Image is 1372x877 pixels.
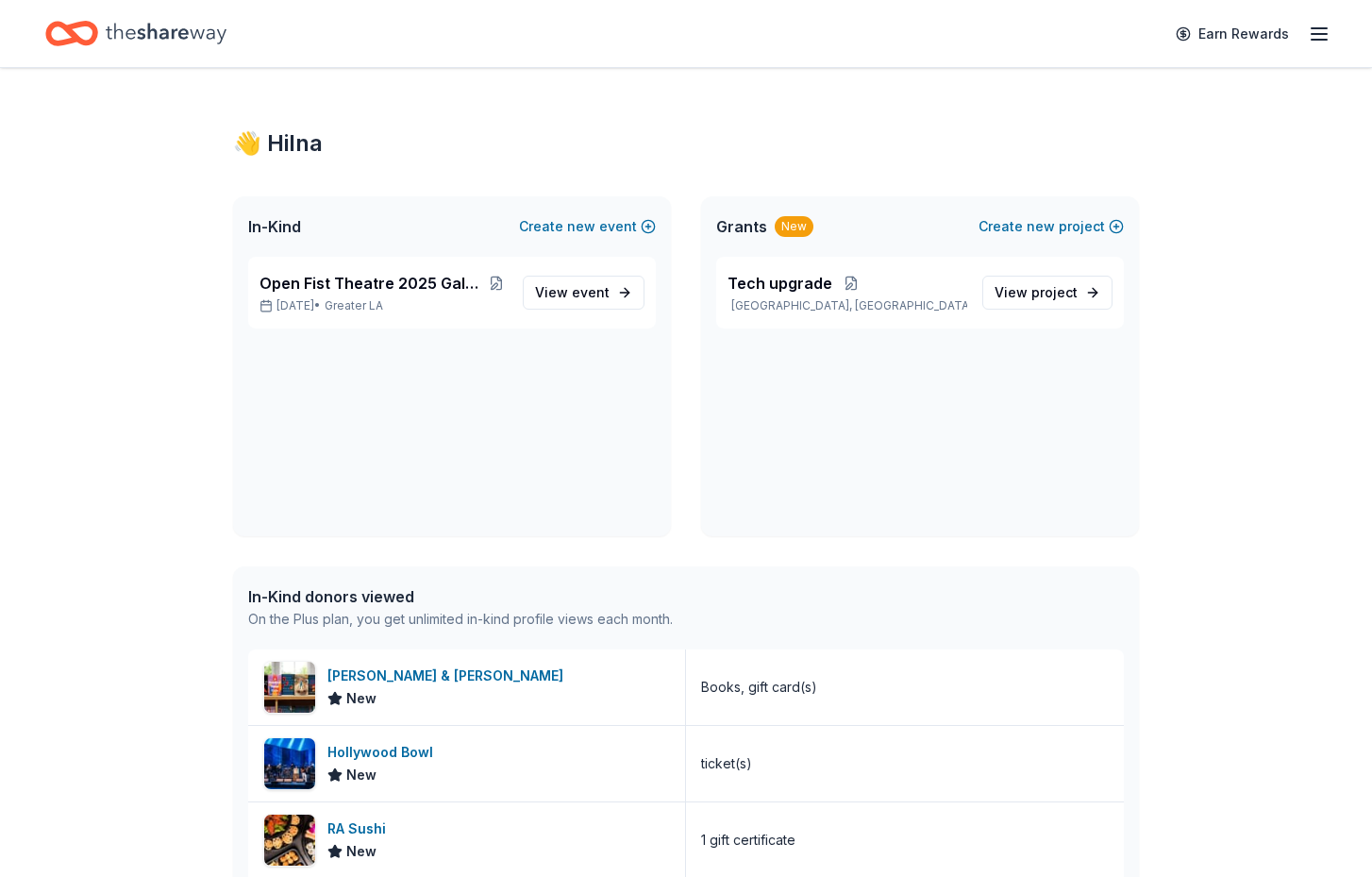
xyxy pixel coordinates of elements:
div: [PERSON_NAME] & [PERSON_NAME] [327,665,571,687]
span: View [995,281,1078,304]
span: View [535,281,610,304]
div: In-Kind donors viewed [248,585,673,608]
span: Tech upgrade [728,272,832,295]
a: Earn Rewards [1164,17,1300,51]
img: Image for Barnes & Noble [264,662,315,713]
span: new [567,215,595,238]
a: View project [982,276,1113,310]
img: Image for Hollywood Bowl [264,738,315,789]
div: RA Sushi [327,818,393,840]
span: New [346,840,376,863]
p: [DATE] • [259,298,508,313]
div: 👋 Hi Ina [233,128,1139,159]
span: Grants [716,215,767,238]
div: New [775,216,813,237]
div: Books, gift card(s) [701,676,817,699]
span: event [572,284,610,300]
span: project [1031,284,1078,300]
div: 1 gift certificate [701,829,795,852]
div: On the Plus plan, you get unlimited in-kind profile views each month. [248,608,673,631]
span: In-Kind [248,215,301,238]
p: [GEOGRAPHIC_DATA], [GEOGRAPHIC_DATA] [728,298,967,313]
div: ticket(s) [701,752,752,775]
span: Greater LA [325,298,383,313]
span: New [346,687,376,710]
span: New [346,764,376,786]
img: Image for RA Sushi [264,815,315,866]
div: Hollywood Bowl [327,741,441,764]
button: Createnewevent [519,215,656,238]
span: Open Fist Theatre 2025 Gala: A Night at the Museum [259,272,486,295]
a: Home [45,11,226,56]
span: new [1027,215,1055,238]
a: View event [523,276,644,310]
button: Createnewproject [979,215,1124,238]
